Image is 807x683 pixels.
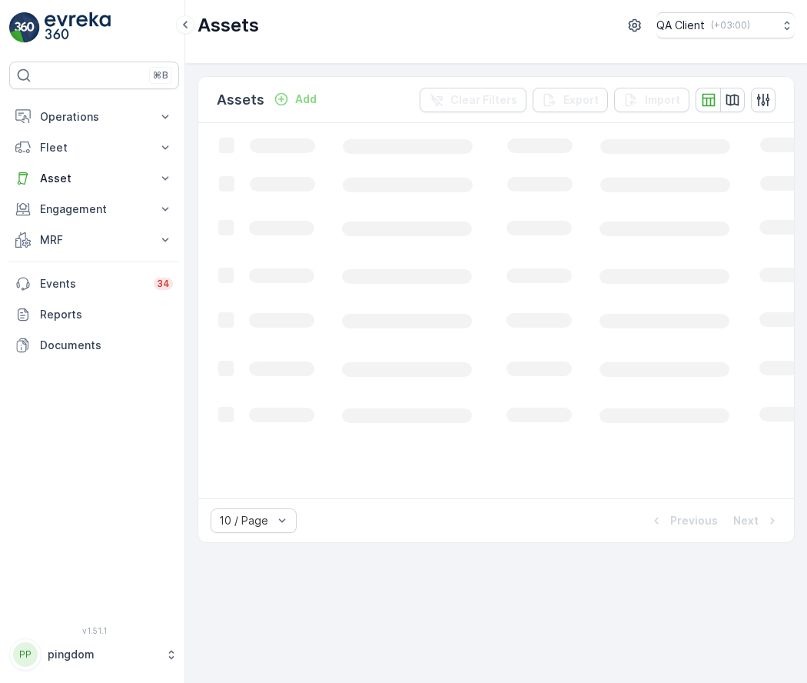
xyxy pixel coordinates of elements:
[9,225,179,255] button: MRF
[9,299,179,330] a: Reports
[9,330,179,361] a: Documents
[9,102,179,132] button: Operations
[40,276,144,292] p: Events
[40,338,173,353] p: Documents
[40,140,148,155] p: Fleet
[420,88,526,112] button: Clear Filters
[217,89,264,111] p: Assets
[40,171,148,186] p: Asset
[711,19,750,32] p: ( +03:00 )
[267,90,323,108] button: Add
[40,307,173,322] p: Reports
[670,513,718,528] p: Previous
[647,511,719,530] button: Previous
[9,194,179,225] button: Engagement
[40,109,148,125] p: Operations
[45,12,111,43] img: logo_light-DOdMpM7g.png
[198,13,259,38] p: Assets
[9,626,179,635] span: v 1.51.1
[40,202,148,217] p: Engagement
[157,278,170,290] p: 34
[656,12,795,38] button: QA Client(+03:00)
[13,642,38,667] div: PP
[9,638,179,671] button: PPpingdom
[732,511,782,530] button: Next
[40,232,148,248] p: MRF
[733,513,759,528] p: Next
[48,647,158,662] p: pingdom
[9,163,179,194] button: Asset
[614,88,689,112] button: Import
[295,92,317,107] p: Add
[563,92,599,108] p: Export
[9,268,179,299] a: Events34
[9,132,179,163] button: Fleet
[533,88,608,112] button: Export
[153,69,168,82] p: ⌘B
[450,92,517,108] p: Clear Filters
[645,92,680,108] p: Import
[9,12,40,43] img: logo
[656,18,705,33] p: QA Client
